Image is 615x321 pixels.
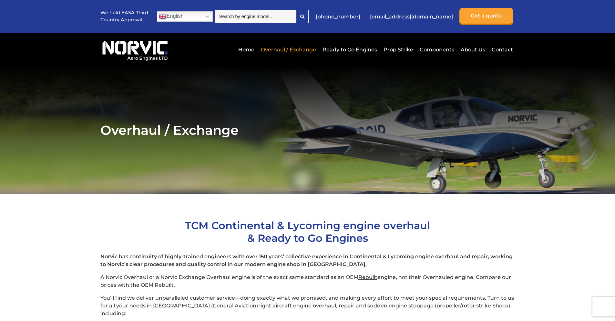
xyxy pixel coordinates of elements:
[100,38,169,61] img: Norvic Aero Engines logo
[157,11,213,22] a: English
[459,8,513,25] a: Get a quote
[259,42,318,58] a: Overhaul / Exchange
[100,9,149,23] p: We hold EASA Third Country Approval
[418,42,456,58] a: Components
[382,42,415,58] a: Prop Strike
[321,42,379,58] a: Ready to Go Engines
[100,294,515,317] p: You’ll find we deliver unparalleled customer service—doing exactly what we promised, and making e...
[490,42,513,58] a: Contact
[459,42,487,58] a: About Us
[358,274,377,280] span: Rebuilt
[159,13,167,20] img: en
[100,253,513,267] strong: Norvic has continuity of highly-trained engineers with over 150 years’ collective experience in C...
[215,10,296,23] input: Search by engine model…
[100,122,515,138] h2: Overhaul / Exchange
[313,9,364,25] a: [PHONE_NUMBER]
[367,9,456,25] a: [EMAIL_ADDRESS][DOMAIN_NAME]
[237,42,256,58] a: Home
[100,273,515,289] p: A Norvic Overhaul or a Norvic Exchange Overhaul engine is of the exact same standard as an OEM en...
[185,219,430,244] span: TCM Continental & Lycoming engine overhaul & Ready to Go Engines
